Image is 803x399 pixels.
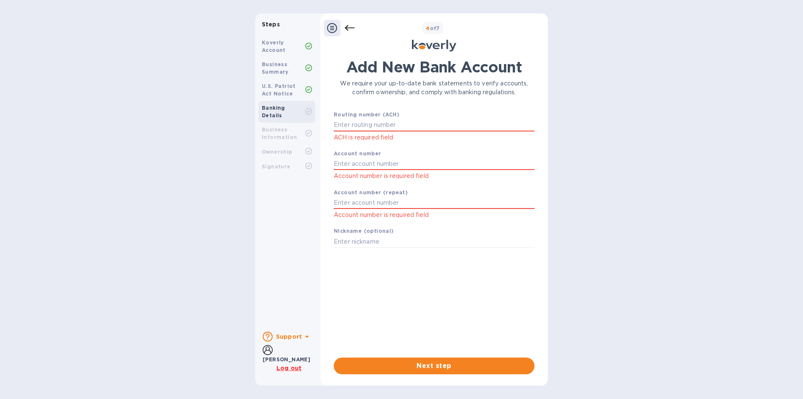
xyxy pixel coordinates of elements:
input: Enter routing number [334,119,534,131]
b: U.S. Patriot Act Notice [262,83,296,97]
b: Support [276,333,302,340]
b: Ownership [262,149,292,155]
p: We require your up-to-date bank statements to verify accounts, confirm ownership, and comply with... [334,79,534,97]
b: of 7 [426,25,440,31]
b: Business Summary [262,61,289,75]
b: [PERSON_NAME] [263,356,310,363]
b: Account number (repeat) [334,189,408,196]
b: Business Information [262,126,297,140]
b: Nickname (optional) [334,228,394,234]
u: Log out [276,365,302,371]
input: Enter account number [334,158,534,170]
b: Koverly Account [262,39,286,53]
b: Signature [262,163,291,170]
input: Enter nickname [334,235,534,248]
h1: Add New Bank Account [334,58,534,76]
span: Next step [340,361,528,371]
p: ACH is required field [334,133,534,142]
b: Steps [262,21,280,28]
button: Next step [334,358,534,374]
b: Account number [334,150,381,157]
b: Routing number (ACH) [334,111,399,118]
input: Enter account number [334,196,534,209]
span: 4 [426,25,430,31]
p: Account number is required field [334,210,534,220]
b: Banking Details [262,105,285,118]
p: Account number is required field [334,171,534,181]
